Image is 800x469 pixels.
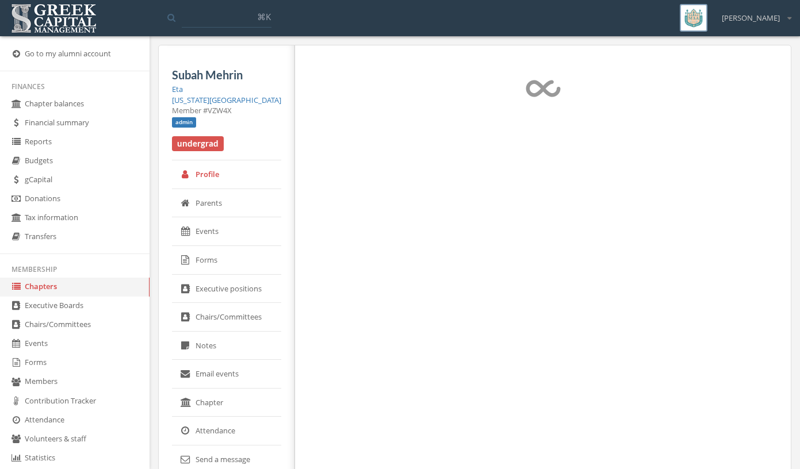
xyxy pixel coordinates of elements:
[257,11,271,22] span: ⌘K
[208,105,232,116] span: VZW4X
[172,189,281,218] a: Parents
[172,417,281,445] a: Attendance
[714,4,791,24] div: [PERSON_NAME]
[722,13,780,24] span: [PERSON_NAME]
[172,360,281,389] a: Email events
[172,117,196,128] span: admin
[172,68,243,82] span: Subah Mehrin
[172,105,281,116] div: Member #
[172,84,183,94] a: Eta
[172,95,281,105] a: [US_STATE][GEOGRAPHIC_DATA]
[172,389,281,417] a: Chapter
[172,136,224,151] span: undergrad
[172,275,281,303] a: Executive positions
[172,217,281,246] a: Events
[172,246,281,275] a: Forms
[172,332,281,360] a: Notes
[172,303,281,332] a: Chairs/Committees
[172,160,281,189] a: Profile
